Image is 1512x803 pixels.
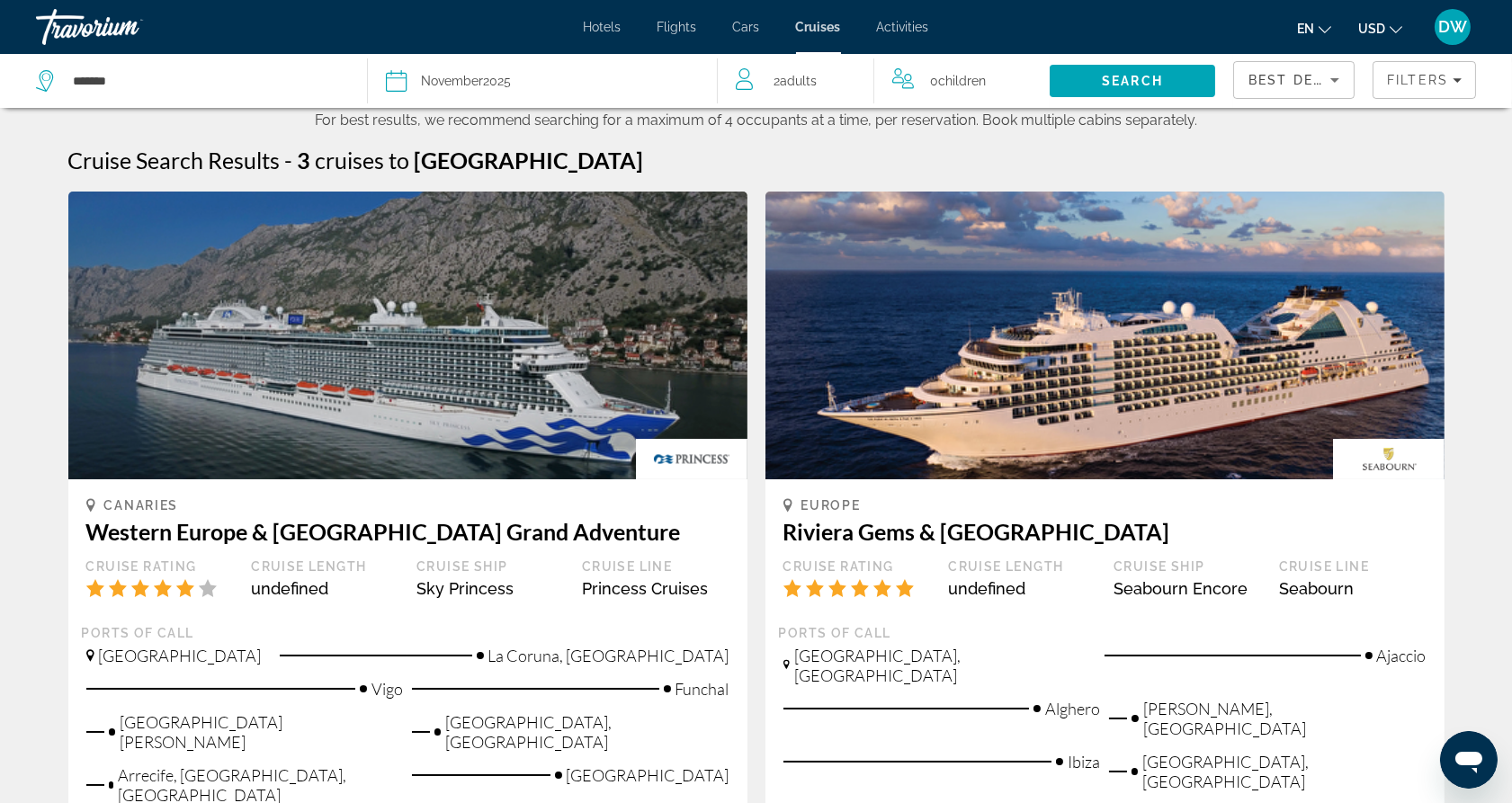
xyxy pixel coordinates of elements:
div: Cruise Rating [783,558,931,575]
button: Filters [1373,61,1476,99]
span: Canaries [104,498,178,513]
span: Alghero [1045,699,1100,718]
span: Children [938,74,986,88]
span: Ajaccio [1377,646,1427,665]
a: Travorium [36,4,216,50]
span: Ibiza [1068,752,1100,772]
span: en [1297,22,1314,36]
div: Cruise Rating [86,558,234,575]
span: La Coruna, [GEOGRAPHIC_DATA] [488,646,729,665]
button: Search [1050,65,1215,97]
span: Filters [1387,73,1448,87]
a: Cruises [796,20,841,34]
span: - [285,147,293,174]
span: Best Deals [1248,73,1342,87]
span: 3 [298,147,311,174]
span: Europe [801,498,861,513]
button: User Menu [1429,8,1476,46]
img: Cruise company logo [1333,439,1444,479]
iframe: Button to launch messaging window [1440,731,1498,789]
span: cruises to [316,147,410,174]
div: undefined [948,579,1096,598]
button: Change language [1297,15,1331,41]
a: Activities [877,20,929,34]
span: November [421,74,483,88]
span: [PERSON_NAME], [GEOGRAPHIC_DATA] [1143,699,1427,738]
span: Funchal [675,679,729,699]
span: Adults [780,74,817,88]
span: [GEOGRAPHIC_DATA][PERSON_NAME] [120,712,403,752]
img: Western Europe & Canary Islands Grand Adventure [68,192,747,479]
input: Select cruise destination [71,67,340,94]
span: [GEOGRAPHIC_DATA] [415,147,644,174]
button: Travelers: 2 adults, 0 children [718,54,1050,108]
a: Hotels [584,20,622,34]
mat-select: Sort by [1248,69,1339,91]
div: Sky Princess [416,579,564,598]
span: DW [1438,18,1467,36]
div: undefined [251,579,398,598]
img: Cruise company logo [636,439,747,479]
span: 0 [930,68,986,94]
div: Cruise Line [582,558,729,575]
span: [GEOGRAPHIC_DATA], [GEOGRAPHIC_DATA] [1142,752,1427,791]
div: Cruise Line [1279,558,1427,575]
h3: Riviera Gems & [GEOGRAPHIC_DATA] [783,518,1427,545]
a: Cars [733,20,760,34]
div: Princess Cruises [582,579,729,598]
span: USD [1358,22,1385,36]
a: Flights [658,20,697,34]
div: 2025 [421,68,511,94]
div: Seabourn [1279,579,1427,598]
img: Riviera Gems & Atlantic Crossing [765,192,1445,479]
div: Cruise Length [948,558,1096,575]
span: [GEOGRAPHIC_DATA] [99,646,262,665]
button: Change currency [1358,15,1402,41]
div: Ports of call [779,625,1431,641]
h1: Cruise Search Results [68,147,281,174]
button: Select cruise date [386,54,699,108]
div: Cruise Length [251,558,398,575]
div: Cruise Ship [416,558,564,575]
span: [GEOGRAPHIC_DATA] [567,765,729,785]
span: [GEOGRAPHIC_DATA], [GEOGRAPHIC_DATA] [445,712,729,752]
div: Ports of call [82,625,734,641]
div: Cruise Ship [1114,558,1261,575]
span: Search [1102,74,1163,88]
span: Vigo [371,679,403,699]
h3: Western Europe & [GEOGRAPHIC_DATA] Grand Adventure [86,518,729,545]
div: Seabourn Encore [1114,579,1261,598]
span: 2 [774,68,817,94]
span: [GEOGRAPHIC_DATA], [GEOGRAPHIC_DATA] [794,646,1087,685]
